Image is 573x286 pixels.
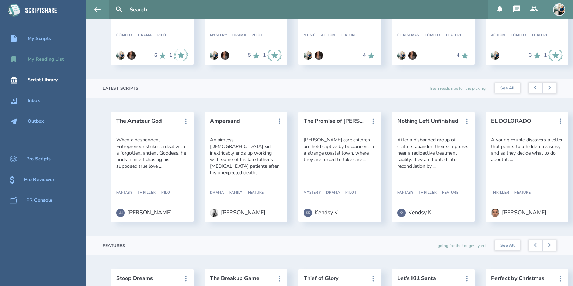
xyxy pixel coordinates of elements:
[502,209,546,216] div: [PERSON_NAME]
[397,191,413,195] div: Fantasy
[397,275,459,282] button: Let's Kill Santa
[321,191,340,195] div: Drama
[304,275,366,282] button: Thief of Glory
[457,51,469,60] div: 4 Recommends
[26,198,52,203] div: PR Console
[553,3,565,16] img: user_1673573717-crop.jpg
[408,51,417,60] img: user_1604966854-crop.jpg
[529,49,541,62] div: 3 Recommends
[335,33,357,38] div: Feature
[210,118,272,124] button: Ampersand
[529,52,532,58] div: 3
[527,33,548,38] div: Feature
[304,209,312,217] div: KK
[116,33,133,38] div: Comedy
[457,52,459,58] div: 4
[24,177,54,183] div: Pro Reviewer
[304,191,321,195] div: Mystery
[210,209,218,217] img: user_1716403022-crop.jpg
[495,240,520,251] a: See All
[224,191,242,195] div: Family
[491,209,499,217] img: user_1756948650-crop.jpg
[315,209,339,216] div: Kendsy K.
[440,33,462,38] div: Feature
[28,119,44,124] div: Outbox
[304,33,315,38] div: Music
[248,49,260,62] div: 5 Recommends
[156,191,172,195] div: Pilot
[509,191,531,195] div: Feature
[263,49,282,62] div: 1 Industry Recommends
[242,191,264,195] div: Feature
[397,205,433,220] a: KKKendsy K.
[491,33,505,38] div: Action
[363,51,375,60] div: 4 Recommends
[116,118,178,124] button: The Amateur God
[26,156,51,162] div: Pro Scripts
[28,36,51,41] div: My Scripts
[495,83,520,93] a: See All
[397,51,406,60] img: user_1673573717-crop.jpg
[304,51,312,60] img: user_1673573717-crop.jpg
[116,205,172,220] a: LM[PERSON_NAME]
[246,33,263,38] div: Pilot
[169,52,172,58] div: 1
[419,33,441,38] div: Comedy
[28,98,40,103] div: Inbox
[304,137,375,163] div: [PERSON_NAME] care children are held captive by buccaneers in a strange coastal town, where they ...
[491,191,509,195] div: Thriller
[413,191,437,195] div: Thriller
[315,51,323,60] img: user_1604966854-crop.jpg
[127,51,136,60] img: user_1604966854-crop.jpg
[363,52,366,58] div: 4
[154,52,157,58] div: 6
[340,191,356,195] div: Pilot
[397,33,419,38] div: Christmas
[397,118,459,124] button: Nothing Left Unfinished
[437,191,458,195] div: Feature
[154,49,167,62] div: 6 Recommends
[221,51,229,60] img: user_1604966854-crop.jpg
[210,33,227,38] div: Mystery
[491,275,553,282] button: Perfect by Christmas
[408,209,433,216] div: Kendsy K.
[304,205,339,220] a: KKKendsy K.
[116,51,125,60] img: user_1673573717-crop.jpg
[116,191,132,195] div: Fantasy
[315,33,335,38] div: Action
[210,51,218,60] img: user_1673573717-crop.jpg
[248,52,251,58] div: 5
[210,191,224,195] div: Drama
[132,191,156,195] div: Thriller
[397,209,406,217] div: KK
[491,51,499,60] img: user_1673573717-crop.jpg
[28,57,64,62] div: My Reading List
[116,137,188,169] div: When a despondent Entrepreneur strikes a deal with a forgotten, ancient Goddess, he finds himself...
[491,137,563,163] div: A young couple discovers a letter that points to a hidden treasure, and as they decide what to do...
[544,49,563,62] div: 1 Industry Recommends
[438,236,487,255] div: going for the longest yard.
[491,205,546,220] a: [PERSON_NAME]
[152,33,168,38] div: Pilot
[505,33,527,38] div: Comedy
[133,33,152,38] div: Drama
[103,243,125,248] div: Features
[169,49,188,62] div: 1 Industry Recommends
[304,118,366,124] button: The Promise of [PERSON_NAME]
[103,86,138,91] div: Latest Scripts
[116,275,178,282] button: Stoop Dreams
[491,48,499,63] a: Go to Anthony Miguel Cantu's profile
[221,209,265,216] div: [PERSON_NAME]
[28,77,58,83] div: Script Library
[116,209,125,217] div: LM
[491,118,553,124] button: EL DOLORADO
[263,52,266,58] div: 1
[544,52,547,58] div: 1
[127,209,172,216] div: [PERSON_NAME]
[397,137,469,169] div: After a disbanded group of crafters abandon their sculptures near a radioactive treatment facilit...
[210,205,265,220] a: [PERSON_NAME]
[227,33,246,38] div: Drama
[210,275,272,282] button: The Breakup Game
[430,79,487,98] div: fresh reads ripe for the picking.
[210,137,282,176] div: An aimless [DEMOGRAPHIC_DATA] kid inextricably ends up working with some of his late father’s [ME...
